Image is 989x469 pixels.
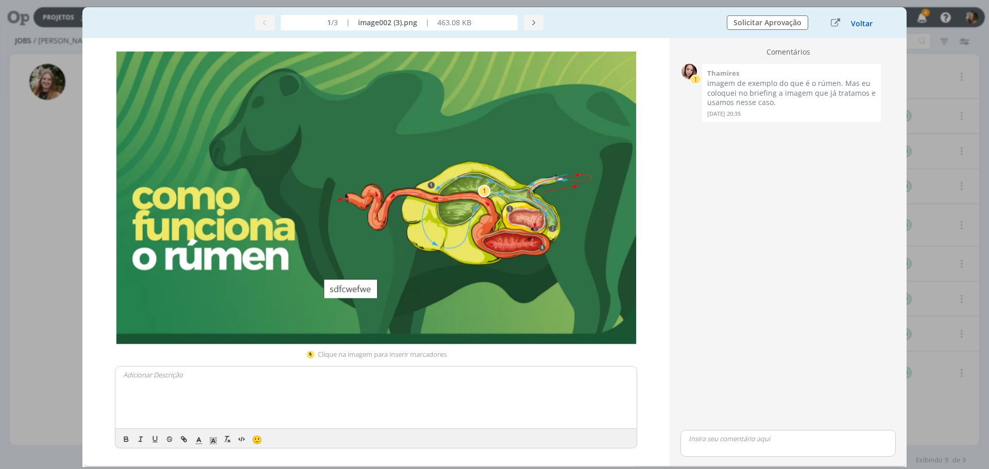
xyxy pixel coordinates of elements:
[318,350,447,360] div: Clique na imagem para inserir marcadores
[252,434,262,445] span: 🙂
[681,64,697,79] img: T
[707,68,739,78] b: Thamires
[690,75,701,84] sup: 1
[82,7,907,467] div: dialog
[249,433,264,445] button: 🙂
[707,79,876,107] p: imagem de exemplo do que é o rúmen. Mas eu coloquei no briefing a imagem que já tratamos e usamos...
[115,50,637,345] img: 1755646521_394107_image002_3.png
[192,433,206,445] span: Cor do Texto
[206,433,220,445] span: Cor de Fundo
[707,110,741,117] span: [DATE] 20:35
[483,186,486,196] div: 1
[676,46,900,61] div: Comentários
[305,350,316,360] img: pin-yellow.svg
